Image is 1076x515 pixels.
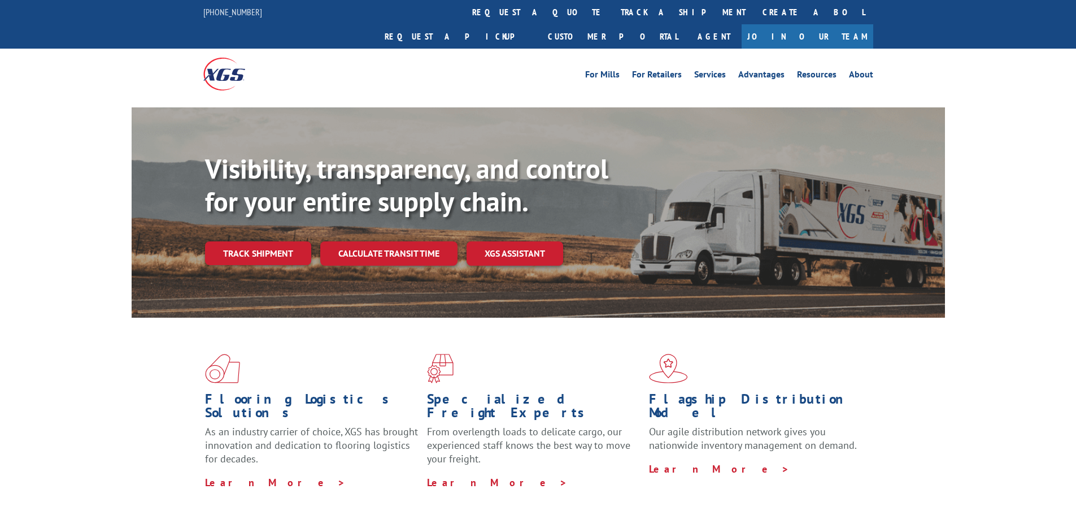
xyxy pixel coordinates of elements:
img: xgs-icon-focused-on-flooring-red [427,354,454,383]
a: Agent [686,24,742,49]
a: XGS ASSISTANT [467,241,563,266]
h1: Specialized Freight Experts [427,392,641,425]
p: From overlength loads to delicate cargo, our experienced staff knows the best way to move your fr... [427,425,641,475]
a: Learn More > [427,476,568,489]
a: [PHONE_NUMBER] [203,6,262,18]
a: For Mills [585,70,620,83]
img: xgs-icon-total-supply-chain-intelligence-red [205,354,240,383]
a: Request a pickup [376,24,539,49]
a: About [849,70,873,83]
a: Resources [797,70,837,83]
a: Track shipment [205,241,311,265]
a: Calculate transit time [320,241,458,266]
a: Learn More > [649,462,790,475]
h1: Flagship Distribution Model [649,392,862,425]
a: Join Our Team [742,24,873,49]
a: Advantages [738,70,785,83]
h1: Flooring Logistics Solutions [205,392,419,425]
a: Learn More > [205,476,346,489]
b: Visibility, transparency, and control for your entire supply chain. [205,151,608,219]
span: Our agile distribution network gives you nationwide inventory management on demand. [649,425,857,452]
a: Services [694,70,726,83]
a: Customer Portal [539,24,686,49]
img: xgs-icon-flagship-distribution-model-red [649,354,688,383]
a: For Retailers [632,70,682,83]
span: As an industry carrier of choice, XGS has brought innovation and dedication to flooring logistics... [205,425,418,465]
